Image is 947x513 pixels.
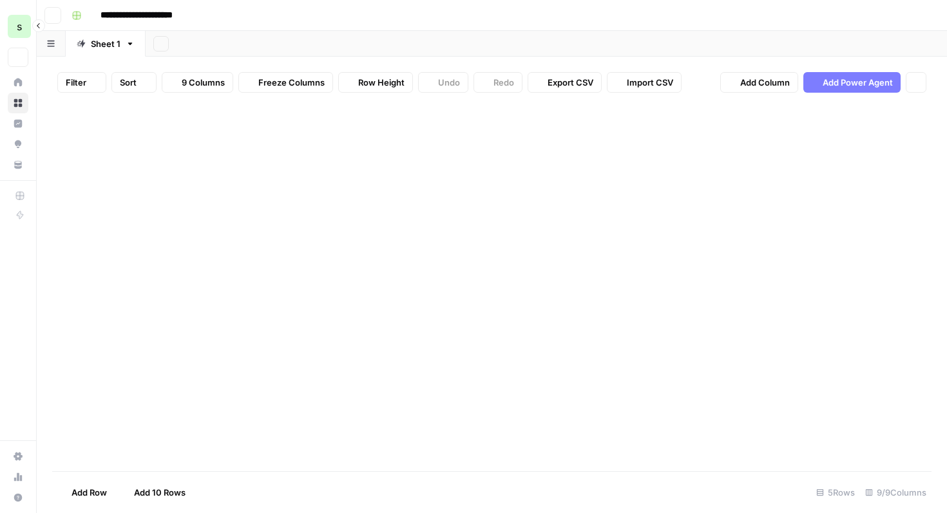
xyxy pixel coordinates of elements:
[115,482,193,503] button: Add 10 Rows
[8,113,28,134] a: Insights
[823,76,893,89] span: Add Power Agent
[72,486,107,499] span: Add Row
[338,72,413,93] button: Row Height
[548,76,593,89] span: Export CSV
[66,31,146,57] a: Sheet 1
[162,72,233,93] button: 9 Columns
[120,76,137,89] span: Sort
[134,486,186,499] span: Add 10 Rows
[528,72,602,93] button: Export CSV
[8,72,28,93] a: Home
[182,76,225,89] span: 9 Columns
[52,482,115,503] button: Add Row
[8,446,28,467] a: Settings
[627,76,673,89] span: Import CSV
[473,72,522,93] button: Redo
[438,76,460,89] span: Undo
[238,72,333,93] button: Freeze Columns
[811,482,860,503] div: 5 Rows
[17,19,22,34] span: s
[57,72,106,93] button: Filter
[803,72,901,93] button: Add Power Agent
[91,37,120,50] div: Sheet 1
[607,72,682,93] button: Import CSV
[8,93,28,113] a: Browse
[418,72,468,93] button: Undo
[8,134,28,154] a: Opportunities
[720,72,798,93] button: Add Column
[8,10,28,42] button: Workspace: saasgenie
[8,467,28,487] a: Usage
[66,76,86,89] span: Filter
[493,76,514,89] span: Redo
[8,154,28,175] a: Your Data
[358,76,405,89] span: Row Height
[8,487,28,508] button: Help + Support
[860,482,932,503] div: 9/9 Columns
[258,76,325,89] span: Freeze Columns
[740,76,790,89] span: Add Column
[111,72,157,93] button: Sort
